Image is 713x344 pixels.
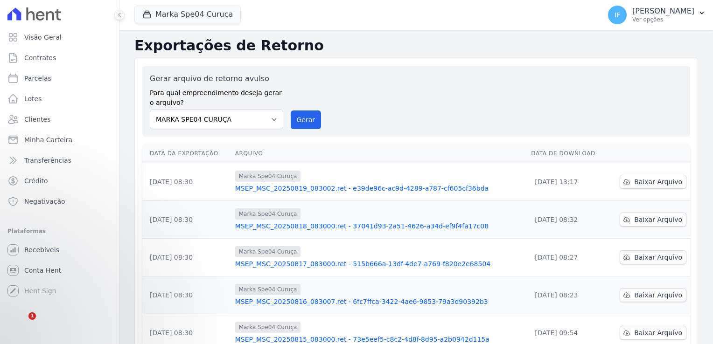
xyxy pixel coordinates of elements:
[620,250,686,264] a: Baixar Arquivo
[527,201,607,239] td: [DATE] 08:32
[4,241,115,259] a: Recebíveis
[527,144,607,163] th: Data de Download
[620,213,686,227] a: Baixar Arquivo
[235,297,524,306] a: MSEP_MSC_20250816_083007.ret - 6fc7ffca-3422-4ae6-9853-79a3d90392b3
[142,163,231,201] td: [DATE] 08:30
[235,322,301,333] span: Marka Spe04 Curuça
[231,144,528,163] th: Arquivo
[601,2,713,28] button: IF [PERSON_NAME] Ver opções
[150,73,283,84] label: Gerar arquivo de retorno avulso
[7,254,194,319] iframe: Intercom notifications mensagem
[24,197,65,206] span: Negativação
[615,12,620,18] span: IF
[527,276,607,314] td: [DATE] 08:23
[620,326,686,340] a: Baixar Arquivo
[4,151,115,170] a: Transferências
[620,175,686,189] a: Baixar Arquivo
[28,312,36,320] span: 1
[24,156,71,165] span: Transferências
[24,176,48,186] span: Crédito
[142,144,231,163] th: Data da Exportação
[4,192,115,211] a: Negativação
[4,69,115,88] a: Parcelas
[4,131,115,149] a: Minha Carteira
[291,110,322,129] button: Gerar
[235,335,524,344] a: MSEP_MSC_20250815_083000.ret - 73e5eef5-c8c2-4d8f-8d95-a2b0942d115a
[634,177,682,186] span: Baixar Arquivo
[142,239,231,276] td: [DATE] 08:30
[634,290,682,300] span: Baixar Arquivo
[134,6,241,23] button: Marka Spe04 Curuça
[150,84,283,108] label: Para qual empreendimento deseja gerar o arquivo?
[634,253,682,262] span: Baixar Arquivo
[527,163,607,201] td: [DATE] 13:17
[24,115,50,124] span: Clientes
[4,261,115,280] a: Conta Hent
[235,184,524,193] a: MSEP_MSC_20250819_083002.ret - e39de96c-ac9d-4289-a787-cf605cf36bda
[235,284,301,295] span: Marka Spe04 Curuça
[24,94,42,103] span: Lotes
[235,246,301,257] span: Marka Spe04 Curuça
[620,288,686,302] a: Baixar Arquivo
[527,239,607,276] td: [DATE] 08:27
[235,171,301,182] span: Marka Spe04 Curuça
[4,48,115,67] a: Contratos
[4,89,115,108] a: Lotes
[24,53,56,62] span: Contratos
[4,110,115,129] a: Clientes
[9,312,32,335] iframe: Intercom live chat
[235,259,524,268] a: MSEP_MSC_20250817_083000.ret - 515b666a-13df-4de7-a769-f820e2e68504
[24,74,51,83] span: Parcelas
[142,201,231,239] td: [DATE] 08:30
[24,33,62,42] span: Visão Geral
[632,7,694,16] p: [PERSON_NAME]
[634,215,682,224] span: Baixar Arquivo
[634,328,682,337] span: Baixar Arquivo
[24,245,59,255] span: Recebíveis
[235,221,524,231] a: MSEP_MSC_20250818_083000.ret - 37041d93-2a51-4626-a34d-ef9f4fa17c08
[632,16,694,23] p: Ver opções
[4,172,115,190] a: Crédito
[134,37,698,54] h2: Exportações de Retorno
[24,135,72,144] span: Minha Carteira
[7,226,112,237] div: Plataformas
[235,208,301,220] span: Marka Spe04 Curuça
[4,28,115,47] a: Visão Geral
